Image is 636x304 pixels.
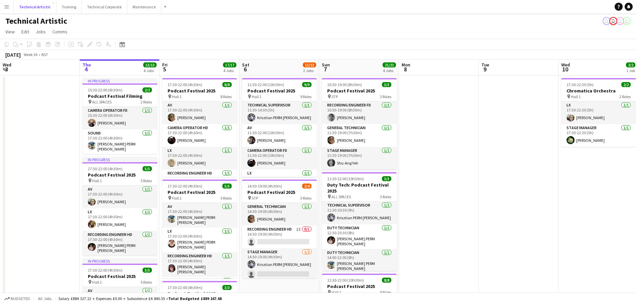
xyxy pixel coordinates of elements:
[382,278,391,283] span: 8/8
[401,65,410,73] span: 8
[561,101,636,124] app-card-role: LX1/117:30-22:30 (5h)[PERSON_NAME]
[242,248,317,281] app-card-role: Stage Manager1/214:30-19:00 (4h30m)Krisztian PERM [PERSON_NAME]
[168,82,202,87] span: 17:30-22:00 (4h30m)
[37,296,53,301] span: All jobs
[242,180,317,278] div: 14:30-19:00 (4h30m)2/4Podcast Festival 2025 STP3 RolesGeneral Technician1/114:30-19:00 (4h30m)[PE...
[162,78,237,177] app-job-card: 17:30-22:00 (4h30m)8/8Podcast Festival 2025 Hall 18 RolesAV1/117:30-22:00 (4h30m)[PERSON_NAME]Cam...
[241,65,249,73] span: 6
[300,94,311,99] span: 9 Roles
[242,203,317,226] app-card-role: General Technician1/114:30-19:00 (4h30m)[PERSON_NAME]
[82,78,157,154] div: In progress15:30-22:00 (6h30m)2/2Podcast Festival Filming ALL SPACES2 RolesCamera Operator FD1/11...
[222,184,232,189] span: 5/5
[3,295,31,302] button: Budgeted
[380,94,391,99] span: 3 Roles
[242,62,249,68] span: Sat
[332,290,341,295] span: Hall 1
[220,196,232,201] span: 5 Roles
[322,78,397,170] div: 10:30-19:00 (8h30m)3/3Podcast Festival 2025 STP3 RolesRecording Engineer FD1/110:30-19:00 (8h30m)...
[22,52,39,57] span: Week 36
[5,16,67,26] h1: Technical Artistic
[82,186,157,208] app-card-role: AV1/117:30-22:00 (4h30m)[PERSON_NAME]
[5,51,21,58] div: [DATE]
[561,62,570,68] span: Wed
[168,184,202,189] span: 17:30-22:00 (4h30m)
[303,68,316,73] div: 2 Jobs
[616,17,624,25] app-user-avatar: Liveforce Admin
[11,296,30,301] span: Budgeted
[242,189,317,195] h3: Podcast Festival 2025
[252,94,261,99] span: Hall 1
[143,62,157,67] span: 13/13
[81,65,91,73] span: 4
[92,99,112,104] span: ALL SPACES
[561,78,636,147] app-job-card: 17:30-22:30 (5h)2/2Chromatica Orchestra Hall 12 RolesLX1/117:30-22:30 (5h)[PERSON_NAME]Stage Mana...
[382,176,391,181] span: 3/3
[242,226,317,248] app-card-role: Recording Engineer HD2I0/114:30-19:00 (4h30m)
[223,68,236,73] div: 4 Jobs
[619,94,631,99] span: 2 Roles
[82,107,157,129] app-card-role: Camera Operator FD1/115:30-22:00 (6h30m)[PERSON_NAME]
[327,176,364,181] span: 11:30-22:00 (10h30m)
[162,147,237,170] app-card-role: LX1/117:30-22:00 (4h30m)[PERSON_NAME]
[58,296,222,301] div: Salary £884 327.13 + Expenses £0.00 + Subsistence £4 840.55 =
[322,182,397,194] h3: Duty Tech: Podcast Festival 2025
[82,62,91,68] span: Thu
[141,99,152,104] span: 2 Roles
[302,82,311,87] span: 9/9
[56,0,82,13] button: Training
[162,180,237,278] app-job-card: 17:30-22:00 (4h30m)5/5Podcast Festival 2025 Hall 25 RolesAV1/117:30-22:00 (4h30m)[PERSON_NAME] PE...
[5,29,15,35] span: View
[82,231,157,256] app-card-role: Recording Engineer HD1/117:30-22:00 (4h30m)[PERSON_NAME] PERM [PERSON_NAME]
[141,280,152,285] span: 5 Roles
[603,17,611,25] app-user-avatar: Visitor Services
[162,101,237,124] app-card-role: AV1/117:30-22:00 (4h30m)[PERSON_NAME]
[162,170,237,194] app-card-role: Recording Engineer HD1/117:30-22:00 (4h30m)
[168,285,202,290] span: 17:30-22:00 (4h30m)
[332,94,338,99] span: STP
[143,166,152,171] span: 5/5
[322,224,397,249] app-card-role: Duty Technician1/112:30-20:30 (8h)[PERSON_NAME] PERM [PERSON_NAME]
[626,62,635,67] span: 2/2
[143,268,152,273] span: 5/5
[82,157,157,256] app-job-card: In progress17:30-22:00 (4h30m)5/5Podcast Festival 2025 Hall 15 RolesAV1/117:30-22:00 (4h30m)[PERS...
[322,172,397,271] div: 11:30-22:00 (10h30m)3/3Duty Tech: Podcast Festival 2025 ALL SPACES3 RolesTechnical Supervisor1/11...
[82,273,157,279] h3: Podcast Festival 2025
[19,27,32,36] a: Edit
[560,65,570,73] span: 10
[242,147,317,170] app-card-role: Camera Operator FD1/111:30-22:00 (10h30m)[PERSON_NAME]
[141,178,152,183] span: 5 Roles
[88,268,123,273] span: 17:30-22:00 (4h30m)
[162,124,237,147] app-card-role: Camera Operator HD1/117:30-22:00 (4h30m)[PERSON_NAME]
[321,65,330,73] span: 7
[33,27,48,36] a: Jobs
[161,65,168,73] span: 5
[143,87,152,92] span: 2/2
[322,249,397,274] app-card-role: Duty Technician1/114:00-22:00 (8h)[PERSON_NAME] PERM [PERSON_NAME]
[303,62,316,67] span: 11/13
[172,94,182,99] span: Hall 1
[242,101,317,124] app-card-role: Technical Supervisor1/111:30-14:30 (3h)Krisztian PERM [PERSON_NAME]
[50,27,70,36] a: Comms
[247,184,282,189] span: 14:30-19:00 (4h30m)
[567,82,594,87] span: 17:30-22:30 (5h)
[3,27,17,36] a: View
[222,285,232,290] span: 3/3
[2,65,11,73] span: 3
[220,94,232,99] span: 8 Roles
[561,88,636,94] h3: Chromatica Orchestra
[222,82,232,87] span: 8/8
[36,29,46,35] span: Jobs
[626,68,635,73] div: 1 Job
[302,184,311,189] span: 2/4
[14,0,56,13] button: Technical Artistic
[322,62,330,68] span: Sun
[480,65,489,73] span: 9
[82,78,157,83] div: In progress
[127,0,161,13] button: Maintenance
[242,170,317,192] app-card-role: LX1/111:30-22:00 (10h30m)
[162,277,237,300] app-card-role: Sound1/1
[383,62,396,67] span: 21/21
[172,196,182,201] span: Hall 2
[92,280,102,285] span: Hall 2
